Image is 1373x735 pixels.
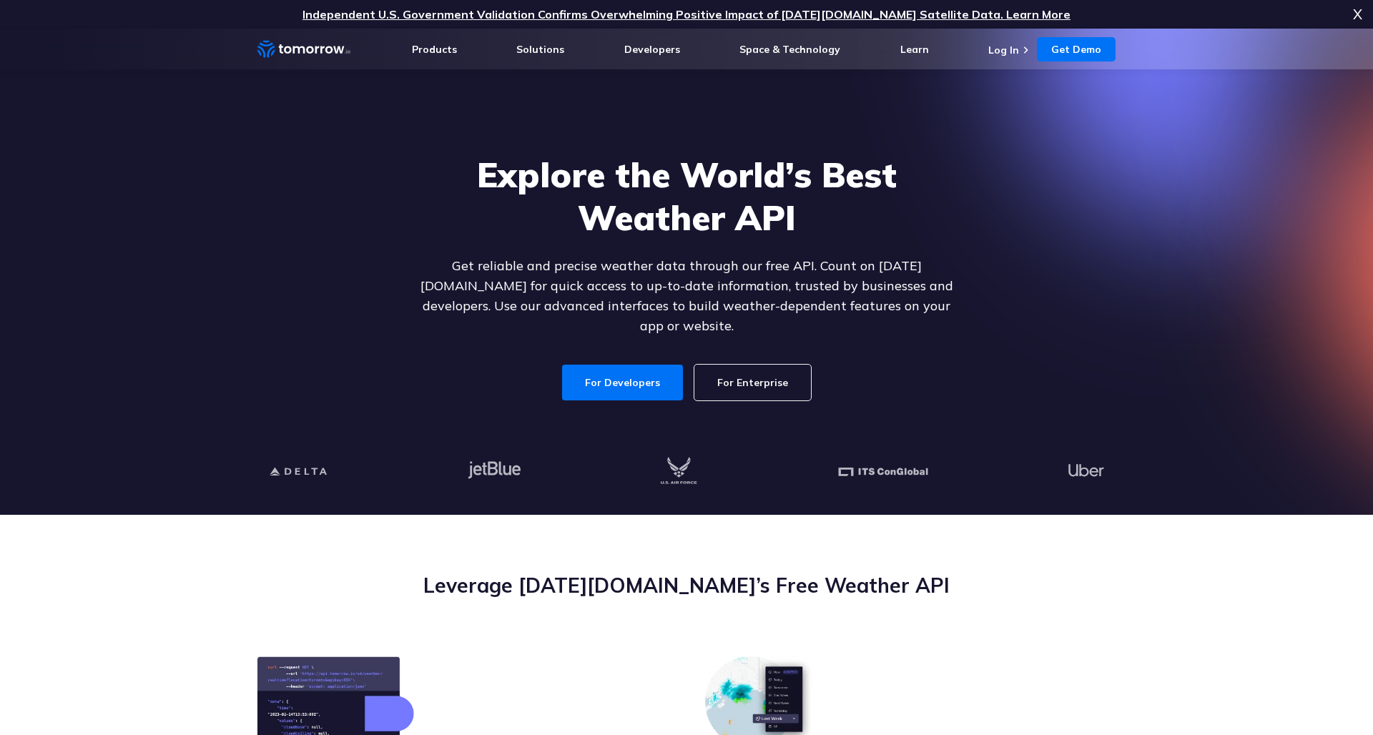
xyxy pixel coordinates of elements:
a: Get Demo [1037,37,1116,61]
a: Learn [900,43,929,56]
h2: Leverage [DATE][DOMAIN_NAME]’s Free Weather API [257,572,1116,599]
a: Developers [624,43,680,56]
a: For Enterprise [694,365,811,400]
p: Get reliable and precise weather data through our free API. Count on [DATE][DOMAIN_NAME] for quic... [410,256,963,336]
a: Solutions [516,43,564,56]
a: Log In [988,44,1019,56]
a: For Developers [562,365,683,400]
a: Home link [257,39,350,60]
a: Products [412,43,457,56]
a: Independent U.S. Government Validation Confirms Overwhelming Positive Impact of [DATE][DOMAIN_NAM... [302,7,1071,21]
h1: Explore the World’s Best Weather API [410,153,963,239]
a: Space & Technology [739,43,840,56]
